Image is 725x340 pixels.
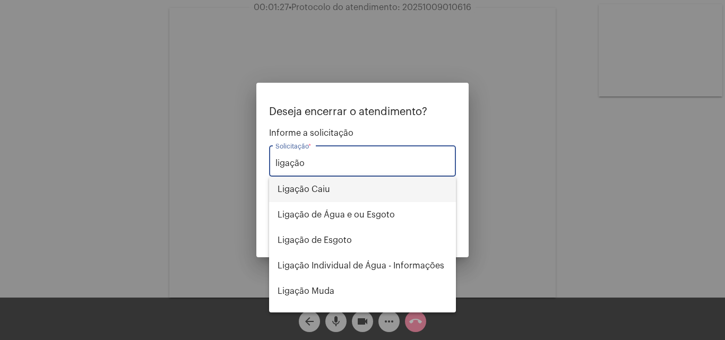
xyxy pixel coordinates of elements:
span: Religação (informações sobre) [278,304,447,329]
p: Deseja encerrar o atendimento? [269,106,456,118]
span: Ligação de Água e ou Esgoto [278,202,447,228]
span: Ligação de Esgoto [278,228,447,253]
span: Ligação Caiu [278,177,447,202]
span: Informe a solicitação [269,128,456,138]
span: Ligação Individual de Água - Informações [278,253,447,278]
span: Ligação Muda [278,278,447,304]
input: Buscar solicitação [275,159,450,168]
